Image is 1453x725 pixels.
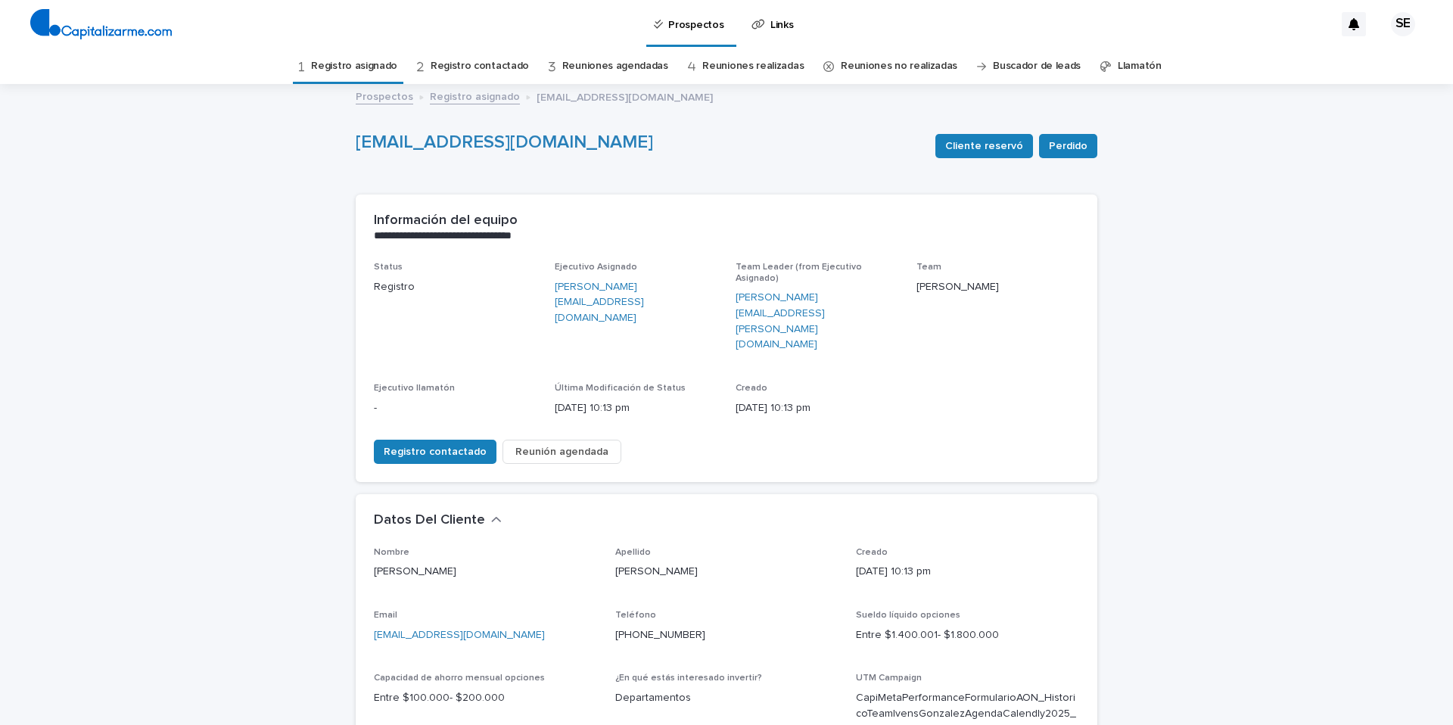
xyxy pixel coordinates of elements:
span: Reunión agendada [515,444,608,459]
button: Cliente reservó [935,134,1033,158]
p: [DATE] 10:13 pm [856,564,1079,580]
a: [PERSON_NAME][EMAIL_ADDRESS][PERSON_NAME][DOMAIN_NAME] [736,290,898,353]
button: Registro contactado [374,440,496,464]
div: SE [1391,12,1415,36]
span: Registro contactado [384,444,487,459]
p: [PERSON_NAME] [916,279,1079,295]
p: Entre $1.400.001- $1.800.000 [856,627,1079,643]
span: Email [374,611,397,620]
img: 4arMvv9wSvmHTHbXwTim [30,9,172,39]
h2: Información del equipo [374,213,518,229]
span: Ejecutivo llamatón [374,384,455,393]
span: UTM Campaign [856,674,922,683]
span: Team [916,263,941,272]
p: - [374,400,537,416]
span: Status [374,263,403,272]
a: [PHONE_NUMBER] [615,630,705,640]
span: Capacidad de ahorro mensual opciones [374,674,545,683]
a: Reuniones realizadas [702,48,804,84]
a: Registro asignado [430,87,520,104]
a: Buscador de leads [993,48,1081,84]
p: [DATE] 10:13 pm [736,400,898,416]
a: [EMAIL_ADDRESS][DOMAIN_NAME] [374,630,545,640]
p: Entre $100.000- $200.000 [374,690,597,706]
p: [DATE] 10:13 pm [555,400,717,416]
span: Sueldo líquido opciones [856,611,960,620]
span: ¿En qué estás interesado invertir? [615,674,762,683]
span: Creado [736,384,767,393]
a: [PERSON_NAME][EMAIL_ADDRESS][DOMAIN_NAME] [555,279,717,326]
p: Departamentos [615,690,839,706]
button: Reunión agendada [502,440,621,464]
p: Registro [374,279,537,295]
span: Perdido [1049,138,1087,154]
span: Última Modificación de Status [555,384,686,393]
a: Prospectos [356,87,413,104]
p: [PERSON_NAME] [374,564,597,580]
a: Registro asignado [311,48,397,84]
span: Ejecutivo Asignado [555,263,637,272]
a: [EMAIL_ADDRESS][DOMAIN_NAME] [356,133,653,151]
p: [PERSON_NAME] [615,564,839,580]
a: Reuniones no realizadas [841,48,957,84]
button: Datos Del Cliente [374,512,502,529]
a: Llamatón [1118,48,1162,84]
span: Team Leader (from Ejecutivo Asignado) [736,263,862,282]
span: Apellido [615,548,651,557]
a: Reuniones agendadas [562,48,668,84]
button: Perdido [1039,134,1097,158]
a: Registro contactado [431,48,529,84]
span: Teléfono [615,611,656,620]
span: Cliente reservó [945,138,1023,154]
span: Creado [856,548,888,557]
h2: Datos Del Cliente [374,512,485,529]
p: [EMAIL_ADDRESS][DOMAIN_NAME] [537,88,713,104]
span: Nombre [374,548,409,557]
